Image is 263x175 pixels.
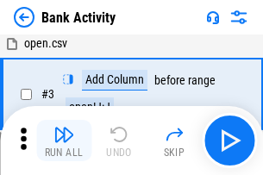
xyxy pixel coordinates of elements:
[164,124,185,145] img: Skip
[41,9,116,26] div: Bank Activity
[45,147,84,158] div: Run All
[147,120,202,161] button: Skip
[41,87,54,101] span: # 3
[14,7,34,28] img: Back
[188,74,216,87] div: range
[229,7,249,28] img: Settings menu
[66,97,114,118] div: open!J:J
[53,124,74,145] img: Run All
[154,74,185,87] div: before
[206,10,220,24] img: Support
[164,147,185,158] div: Skip
[82,70,147,91] div: Add Column
[24,36,67,50] span: open.csv
[216,127,243,154] img: Main button
[36,120,91,161] button: Run All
